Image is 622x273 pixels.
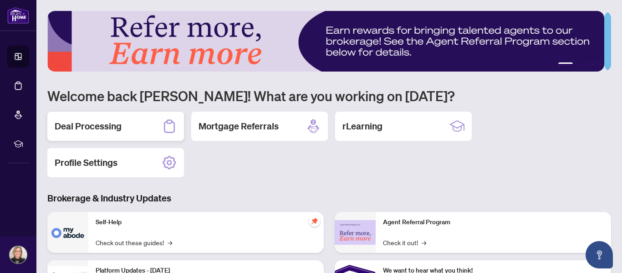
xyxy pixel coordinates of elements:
button: 2 [576,62,580,66]
h2: Profile Settings [55,156,117,169]
a: Check it out!→ [383,237,426,247]
button: 3 [584,62,587,66]
span: → [168,237,172,247]
h3: Brokerage & Industry Updates [47,192,611,205]
a: Check out these guides!→ [96,237,172,247]
button: Open asap [586,241,613,268]
p: Self-Help [96,217,316,227]
h1: Welcome back [PERSON_NAME]! What are you working on [DATE]? [47,87,611,104]
img: Self-Help [47,212,88,253]
h2: rLearning [342,120,382,133]
img: Slide 0 [47,11,604,72]
span: → [422,237,426,247]
img: Agent Referral Program [335,220,376,245]
button: 4 [591,62,595,66]
span: pushpin [309,216,320,227]
img: logo [7,7,29,24]
p: Agent Referral Program [383,217,604,227]
button: 1 [558,62,573,66]
h2: Mortgage Referrals [199,120,279,133]
button: 5 [598,62,602,66]
img: Profile Icon [10,246,27,263]
h2: Deal Processing [55,120,122,133]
